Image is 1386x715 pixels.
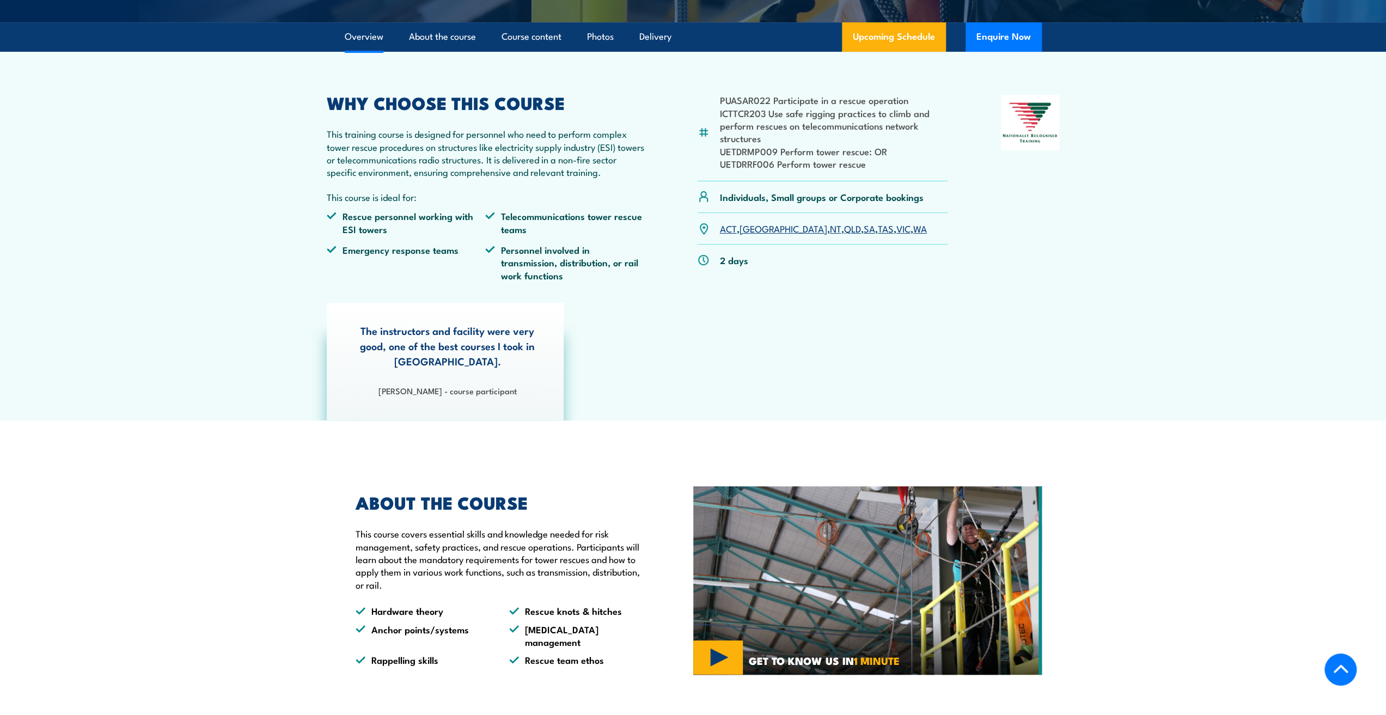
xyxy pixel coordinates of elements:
[720,222,737,235] a: ACT
[502,22,561,51] a: Course content
[356,653,490,666] li: Rappelling skills
[356,527,643,591] p: This course covers essential skills and knowledge needed for risk management, safety practices, a...
[485,243,644,282] li: Personnel involved in transmission, distribution, or rail work functions
[720,94,948,106] li: PUASAR022 Participate in a rescue operation
[327,243,486,282] li: Emergency response teams
[327,210,486,235] li: Rescue personnel working with ESI towers
[720,107,948,145] li: ICTTCR203 Use safe rigging practices to climb and perform rescues on telecommunications network s...
[639,22,671,51] a: Delivery
[409,22,476,51] a: About the course
[345,22,383,51] a: Overview
[327,127,645,179] p: This training course is designed for personnel who need to perform complex tower rescue procedure...
[740,222,827,235] a: [GEOGRAPHIC_DATA]
[356,604,490,617] li: Hardware theory
[485,210,644,235] li: Telecommunications tower rescue teams
[864,222,875,235] a: SA
[966,22,1042,52] button: Enquire Now
[327,191,645,203] p: This course is ideal for:
[749,656,900,665] span: GET TO KNOW US IN
[720,191,924,203] p: Individuals, Small groups or Corporate bookings
[327,95,645,110] h2: WHY CHOOSE THIS COURSE
[720,145,948,157] li: UETDRMP009 Perform tower rescue: OR
[842,22,946,52] a: Upcoming Schedule
[1001,95,1060,150] img: Nationally Recognised Training logo.
[356,494,643,510] h2: ABOUT THE COURSE
[359,323,536,369] p: The instructors and facility were very good, one of the best courses I took in [GEOGRAPHIC_DATA].
[693,486,1042,675] img: Heights Rescue
[720,157,948,170] li: UETDRRF006 Perform tower rescue
[509,653,643,666] li: Rescue team ethos
[896,222,911,235] a: VIC
[720,254,748,266] p: 2 days
[878,222,894,235] a: TAS
[356,623,490,649] li: Anchor points/systems
[378,384,517,396] strong: [PERSON_NAME] - course participant
[720,222,927,235] p: , , , , , , ,
[587,22,614,51] a: Photos
[509,604,643,617] li: Rescue knots & hitches
[854,652,900,668] strong: 1 MINUTE
[509,623,643,649] li: [MEDICAL_DATA] management
[830,222,841,235] a: NT
[844,222,861,235] a: QLD
[913,222,927,235] a: WA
